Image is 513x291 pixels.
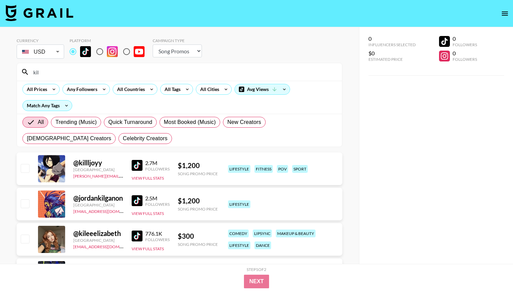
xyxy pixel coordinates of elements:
[73,202,123,207] div: [GEOGRAPHIC_DATA]
[73,238,123,243] div: [GEOGRAPHIC_DATA]
[18,46,63,58] div: USD
[55,118,97,126] span: Trending (Music)
[254,165,273,173] div: fitness
[254,241,271,249] div: dance
[23,84,49,94] div: All Prices
[63,84,99,94] div: Any Followers
[73,159,123,167] div: @ killljoyy
[73,167,123,172] div: [GEOGRAPHIC_DATA]
[196,84,221,94] div: All Cities
[73,194,123,202] div: @ jordankilganon
[73,229,123,238] div: @ kileeelizabeth
[228,200,250,208] div: lifestyle
[453,50,477,57] div: 0
[178,197,218,205] div: $ 1,200
[108,118,152,126] span: Quick Turnaround
[178,161,218,170] div: $ 1,200
[244,275,269,288] button: Next
[235,84,290,94] div: Avg Views
[227,118,261,126] span: New Creators
[253,230,272,237] div: lipsync
[145,160,170,166] div: 2.7M
[453,35,477,42] div: 0
[164,118,216,126] span: Most Booked (Music)
[38,118,44,126] span: All
[132,211,164,216] button: View Full Stats
[5,5,73,21] img: Grail Talent
[145,195,170,202] div: 2.5M
[178,232,218,240] div: $ 300
[17,38,64,43] div: Currency
[73,207,141,214] a: [EMAIL_ADDRESS][DOMAIN_NAME]
[368,35,416,42] div: 0
[292,165,308,173] div: sport
[453,42,477,47] div: Followers
[132,246,164,251] button: View Full Stats
[80,46,91,57] img: TikTok
[153,38,202,43] div: Campaign Type
[23,101,72,111] div: Match Any Tags
[247,267,266,272] div: Step 1 of 2
[178,206,218,212] div: Song Promo Price
[145,237,170,242] div: Followers
[132,160,142,171] img: TikTok
[70,38,150,43] div: Platform
[228,230,249,237] div: comedy
[134,46,145,57] img: YouTube
[107,46,118,57] img: Instagram
[27,134,111,143] span: [DEMOGRAPHIC_DATA] Creators
[368,57,416,62] div: Estimated Price
[276,230,316,237] div: makeup & beauty
[73,172,174,179] a: [PERSON_NAME][EMAIL_ADDRESS][DOMAIN_NAME]
[73,243,141,249] a: [EMAIL_ADDRESS][DOMAIN_NAME]
[132,231,142,241] img: TikTok
[178,242,218,247] div: Song Promo Price
[178,171,218,176] div: Song Promo Price
[123,134,168,143] span: Celebrity Creators
[368,50,416,57] div: $0
[498,7,512,20] button: open drawer
[113,84,146,94] div: All Countries
[368,42,416,47] div: Influencers Selected
[132,176,164,181] button: View Full Stats
[228,165,250,173] div: lifestyle
[453,57,477,62] div: Followers
[479,257,505,283] iframe: Drift Widget Chat Controller
[145,166,170,171] div: Followers
[277,165,288,173] div: pov
[145,230,170,237] div: 776.1K
[228,241,250,249] div: lifestyle
[29,67,338,77] input: Search by User Name
[160,84,182,94] div: All Tags
[132,195,142,206] img: TikTok
[145,202,170,207] div: Followers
